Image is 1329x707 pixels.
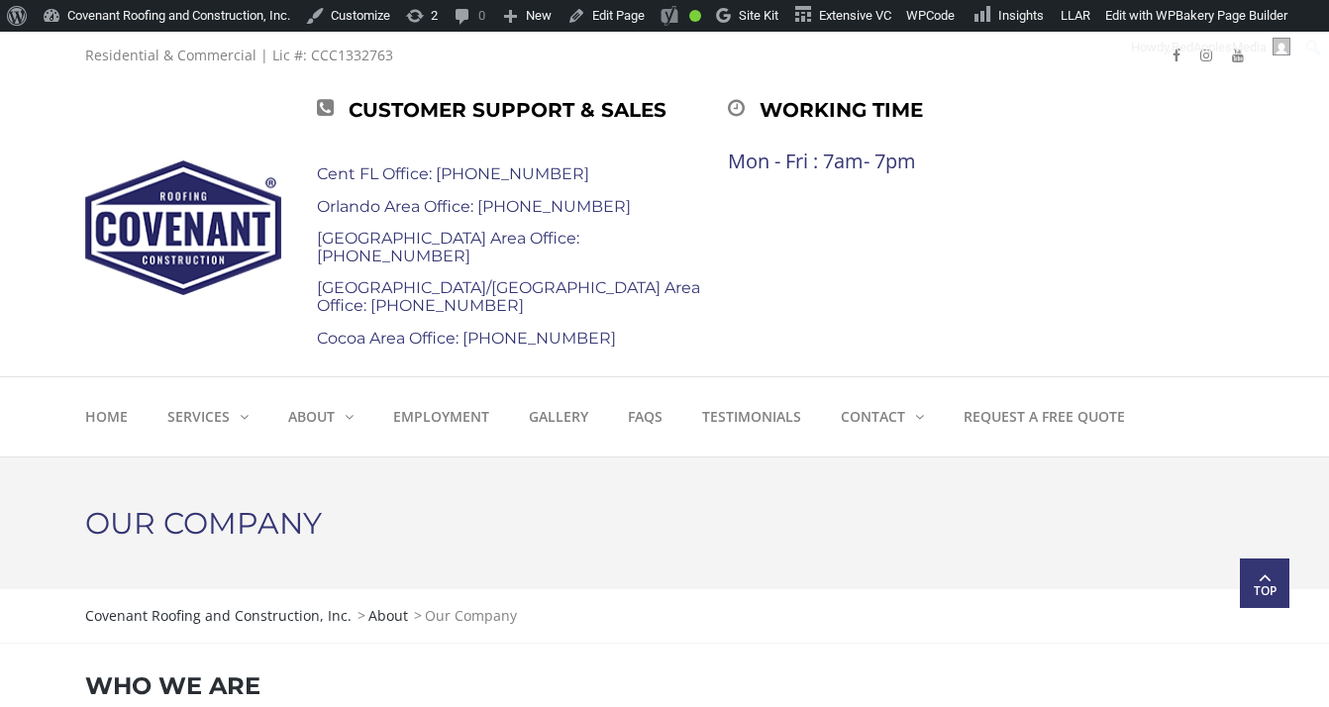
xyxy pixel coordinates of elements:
a: About [268,377,373,456]
strong: Testimonials [702,407,801,426]
a: Orlando Area Office: [PHONE_NUMBER] [317,197,631,216]
a: Services [148,377,268,456]
a: Testimonials [682,377,821,456]
a: Request a Free Quote [944,377,1145,456]
span: Insights [998,8,1044,23]
span: RedApplesMedia [1172,40,1267,54]
a: Cent FL Office: [PHONE_NUMBER] [317,164,589,183]
img: Covenant Roofing and Construction, Inc. [85,160,281,295]
span: Site Kit [739,8,778,23]
strong: Request a Free Quote [964,407,1125,426]
span: About [368,606,408,625]
span: Top [1240,581,1289,601]
a: Cocoa Area Office: [PHONE_NUMBER] [317,329,616,348]
strong: Employment [393,407,489,426]
a: FAQs [608,377,682,456]
a: Top [1240,558,1289,608]
strong: Home [85,407,128,426]
span: Our Company [425,606,517,625]
strong: Contact [841,407,905,426]
a: Covenant Roofing and Construction, Inc. [85,606,355,625]
a: Contact [821,377,944,456]
div: Customer Support & Sales [317,93,728,127]
a: Howdy, [1124,32,1298,63]
div: Working time [728,93,1139,127]
strong: About [288,407,335,426]
div: Residential & Commercial | Lic #: CCC1332763 [85,32,393,79]
strong: FAQs [628,407,663,426]
a: [GEOGRAPHIC_DATA]/[GEOGRAPHIC_DATA] Area Office: [PHONE_NUMBER] [317,278,700,315]
a: Employment [373,377,509,456]
h1: Our Company [85,487,1244,559]
strong: Services [167,407,230,426]
a: About [368,606,411,625]
a: [GEOGRAPHIC_DATA] Area Office: [PHONE_NUMBER] [317,229,579,265]
div: > > [85,604,1244,628]
span: Covenant Roofing and Construction, Inc. [85,606,352,625]
div: Mon - Fri : 7am- 7pm [728,151,1139,172]
strong: Gallery [529,407,588,426]
a: Home [85,377,148,456]
div: Good [689,10,701,22]
h2: Who we are [85,673,650,699]
a: Gallery [509,377,608,456]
